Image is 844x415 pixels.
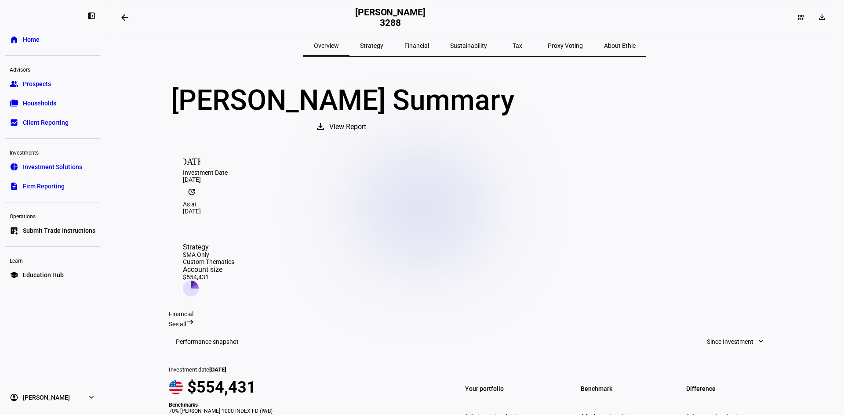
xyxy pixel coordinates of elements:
[548,43,583,49] span: Proxy Voting
[10,226,18,235] eth-mat-symbol: list_alt_add
[5,75,100,93] a: groupProspects
[87,11,96,20] eth-mat-symbol: left_panel_close
[306,116,378,137] button: View Report
[818,13,826,22] mat-icon: download
[183,251,234,258] div: SMA Only
[23,271,64,279] span: Education Hub
[329,116,366,137] span: View Report
[23,118,69,127] span: Client Reporting
[120,12,130,23] mat-icon: arrow_backwards
[10,162,18,171] eth-mat-symbol: pie_chart
[10,79,18,88] eth-mat-symbol: group
[450,43,487,49] span: Sustainability
[10,35,18,44] eth-mat-symbol: home
[355,7,426,28] h2: [PERSON_NAME] 3288
[23,35,40,44] span: Home
[183,243,234,251] div: Strategy
[169,85,516,116] div: [PERSON_NAME] Summary
[5,146,100,158] div: Investments
[183,183,200,201] mat-icon: update
[183,265,234,274] div: Account size
[23,162,82,171] span: Investment Solutions
[23,226,95,235] span: Submit Trade Instructions
[581,383,675,395] span: Benchmark
[5,177,100,195] a: descriptionFirm Reporting
[183,169,767,176] div: Investment Date
[10,118,18,127] eth-mat-symbol: bid_landscape
[169,310,781,318] div: Financial
[5,114,100,131] a: bid_landscapeClient Reporting
[5,254,100,266] div: Learn
[5,63,100,75] div: Advisors
[10,182,18,191] eth-mat-symbol: description
[23,99,56,108] span: Households
[169,321,186,328] span: See all
[23,79,51,88] span: Prospects
[757,337,765,346] mat-icon: expand_more
[183,274,234,281] div: $554,431
[183,258,234,265] div: Custom Thematics
[10,271,18,279] eth-mat-symbol: school
[604,43,636,49] span: About Ethic
[169,408,440,414] div: 70% [PERSON_NAME] 1000 INDEX FD (IWB)
[5,94,100,112] a: folder_copyHouseholds
[698,333,774,350] button: Since Investment
[404,43,429,49] span: Financial
[187,378,256,397] span: $554,431
[513,43,522,49] span: Tax
[183,176,767,183] div: [DATE]
[5,31,100,48] a: homeHome
[315,121,326,132] mat-icon: download
[360,43,383,49] span: Strategy
[209,366,226,373] span: [DATE]
[10,99,18,108] eth-mat-symbol: folder_copy
[10,393,18,402] eth-mat-symbol: account_circle
[5,209,100,222] div: Operations
[23,393,70,402] span: [PERSON_NAME]
[183,152,200,169] mat-icon: [DATE]
[87,393,96,402] eth-mat-symbol: expand_more
[169,402,440,408] div: Benchmarks
[314,43,339,49] span: Overview
[183,201,767,208] div: As at
[797,14,804,21] mat-icon: dashboard_customize
[183,208,767,215] div: [DATE]
[186,318,195,326] mat-icon: arrow_right_alt
[686,383,781,395] span: Difference
[169,366,440,373] div: Investment date
[5,158,100,176] a: pie_chartInvestment Solutions
[707,333,753,350] span: Since Investment
[465,383,560,395] span: Your portfolio
[176,338,239,345] h3: Performance snapshot
[23,182,65,191] span: Firm Reporting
